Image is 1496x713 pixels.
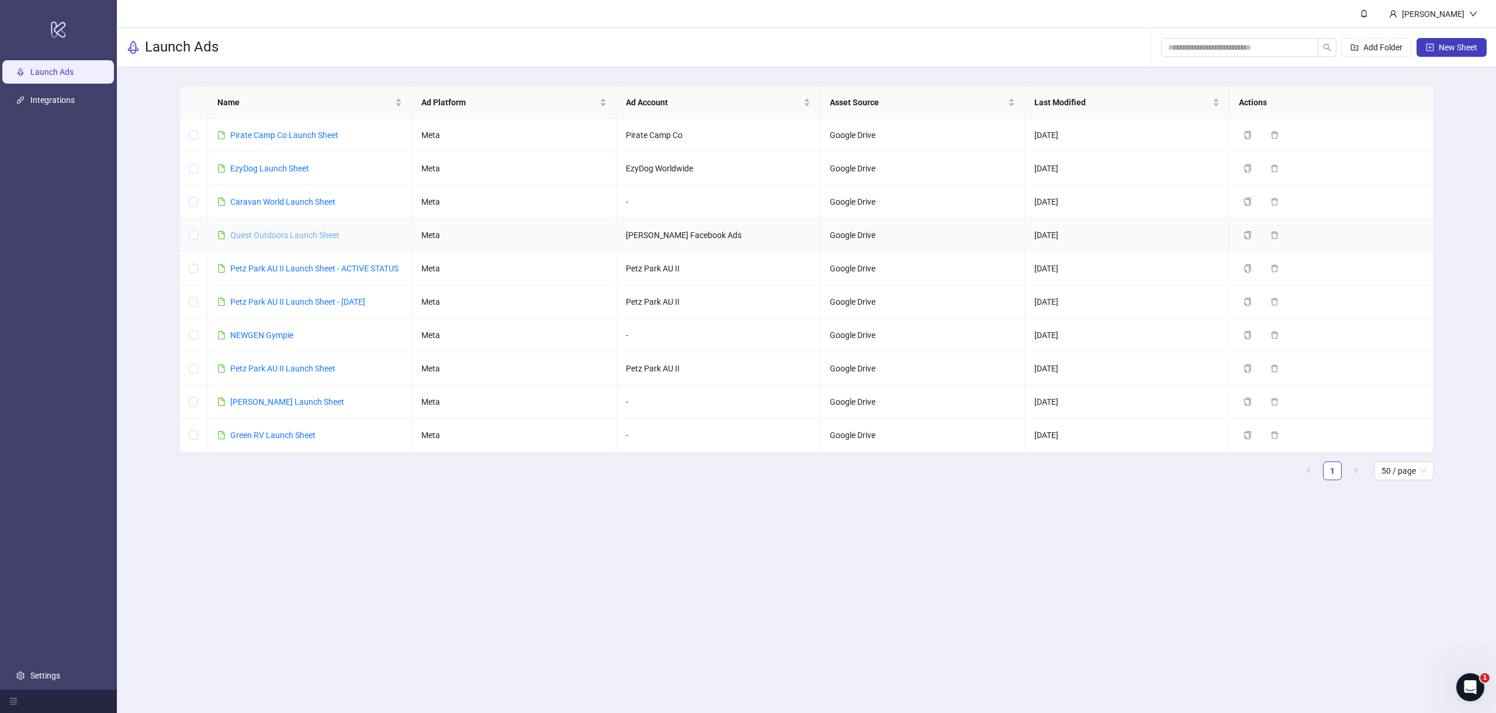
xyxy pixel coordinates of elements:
[126,40,140,54] span: rocket
[1346,461,1365,480] button: right
[230,364,335,373] a: Petz Park AU II Launch Sheet
[820,252,1025,285] td: Google Drive
[30,671,60,680] a: Settings
[412,252,617,285] td: Meta
[30,67,74,77] a: Launch Ads
[820,319,1025,352] td: Google Drive
[217,198,226,206] span: file
[820,119,1025,152] td: Google Drive
[820,285,1025,319] td: Google Drive
[1244,231,1252,239] span: copy
[1350,43,1359,51] span: folder-add
[1374,461,1433,480] div: Page Size
[1323,43,1331,51] span: search
[1244,164,1252,173] span: copy
[617,252,821,285] td: Petz Park AU II
[1439,43,1477,52] span: New Sheet
[1025,252,1230,285] td: [DATE]
[412,319,617,352] td: Meta
[617,185,821,219] td: -
[217,231,226,239] span: file
[230,197,335,206] a: Caravan World Launch Sheet
[217,96,393,109] span: Name
[217,398,226,406] span: file
[820,152,1025,185] td: Google Drive
[230,264,399,273] a: Petz Park AU II Launch Sheet - ACTIVE STATUS
[1352,467,1359,474] span: right
[412,87,617,119] th: Ad Platform
[617,87,821,119] th: Ad Account
[217,331,226,339] span: file
[230,164,309,173] a: EzyDog Launch Sheet
[230,297,365,306] a: Petz Park AU II Launch Sheet - [DATE]
[1417,38,1487,57] button: New Sheet
[421,96,597,109] span: Ad Platform
[617,385,821,419] td: -
[617,152,821,185] td: EzyDog Worldwide
[412,152,617,185] td: Meta
[1025,119,1230,152] td: [DATE]
[1300,461,1318,480] li: Previous Page
[412,219,617,252] td: Meta
[1456,673,1484,701] iframe: Intercom live chat
[1270,231,1279,239] span: delete
[230,230,340,240] a: Quest Outdoors Launch Sheet
[1034,96,1210,109] span: Last Modified
[217,264,226,273] span: file
[1244,431,1252,439] span: copy
[1270,331,1279,339] span: delete
[1324,462,1341,480] a: 1
[617,285,821,319] td: Petz Park AU II
[1305,467,1313,474] span: left
[1389,10,1397,18] span: user
[1480,673,1490,683] span: 1
[1360,9,1368,18] span: bell
[617,319,821,352] td: -
[217,431,226,439] span: file
[1244,198,1252,206] span: copy
[617,219,821,252] td: [PERSON_NAME] Facebook Ads
[217,131,226,139] span: file
[1270,364,1279,373] span: delete
[1025,385,1230,419] td: [DATE]
[820,185,1025,219] td: Google Drive
[820,87,1025,119] th: Asset Source
[1426,43,1434,51] span: plus-square
[217,364,226,373] span: file
[1025,185,1230,219] td: [DATE]
[830,96,1006,109] span: Asset Source
[1323,461,1342,480] li: 1
[1397,8,1469,20] div: [PERSON_NAME]
[1469,10,1477,18] span: down
[1270,198,1279,206] span: delete
[230,330,293,340] a: NEWGEN Gympie
[617,352,821,385] td: Petz Park AU II
[1244,298,1252,306] span: copy
[230,430,316,440] a: Green RV Launch Sheet
[230,130,338,140] a: Pirate Camp Co Launch Sheet
[1025,219,1230,252] td: [DATE]
[820,352,1025,385] td: Google Drive
[1244,131,1252,139] span: copy
[9,697,18,705] span: menu-fold
[230,397,344,407] a: [PERSON_NAME] Launch Sheet
[1341,38,1412,57] button: Add Folder
[820,219,1025,252] td: Google Drive
[145,38,219,57] h3: Launch Ads
[1025,285,1230,319] td: [DATE]
[1270,431,1279,439] span: delete
[1270,298,1279,306] span: delete
[1244,398,1252,406] span: copy
[1270,164,1279,173] span: delete
[820,385,1025,419] td: Google Drive
[1025,419,1230,452] td: [DATE]
[1300,461,1318,480] button: left
[208,87,413,119] th: Name
[1270,398,1279,406] span: delete
[1270,131,1279,139] span: delete
[217,164,226,173] span: file
[217,298,226,306] span: file
[412,185,617,219] td: Meta
[1025,152,1230,185] td: [DATE]
[1230,87,1434,119] th: Actions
